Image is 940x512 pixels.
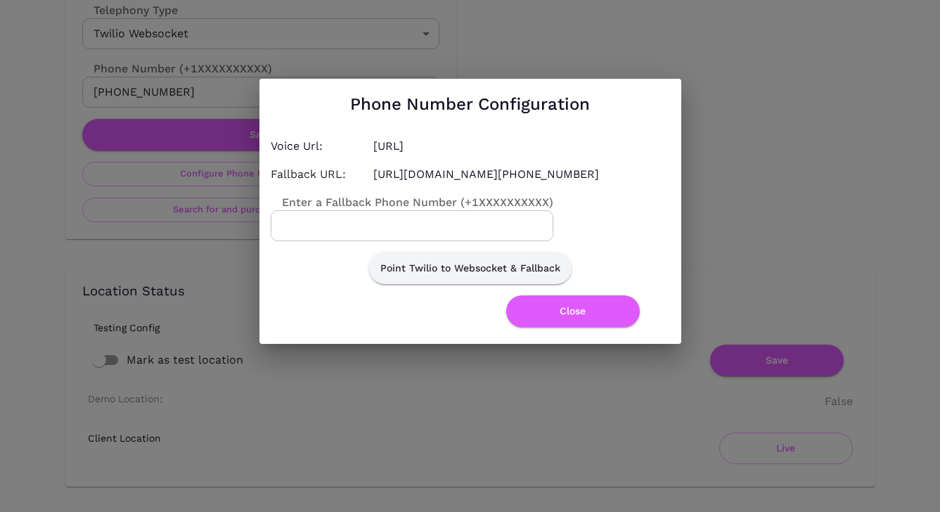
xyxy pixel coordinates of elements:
h4: [URL][DOMAIN_NAME][PHONE_NUMBER] [373,166,670,183]
button: Point Twilio to Websocket & Fallback [369,252,572,284]
h4: [URL] [373,138,670,155]
h4: Voice Url: [271,138,362,155]
p: Fallback URL: [271,166,362,183]
label: Enter a Fallback Phone Number (+1XXXXXXXXXX) [271,194,553,210]
h1: Phone Number Configuration [350,90,590,118]
button: Close [506,295,640,327]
